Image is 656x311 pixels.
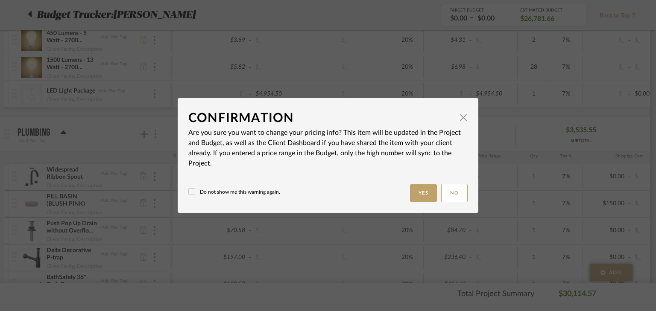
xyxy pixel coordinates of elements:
label: Do not show me this warning again. [188,188,280,196]
button: No [441,184,468,202]
dialog-header: Confirmation [188,109,468,128]
div: Confirmation [188,109,455,128]
button: Close [455,109,472,126]
button: Yes [410,184,437,202]
p: Are you sure you want to change your pricing info? This item will be updated in the Project and B... [188,128,468,169]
